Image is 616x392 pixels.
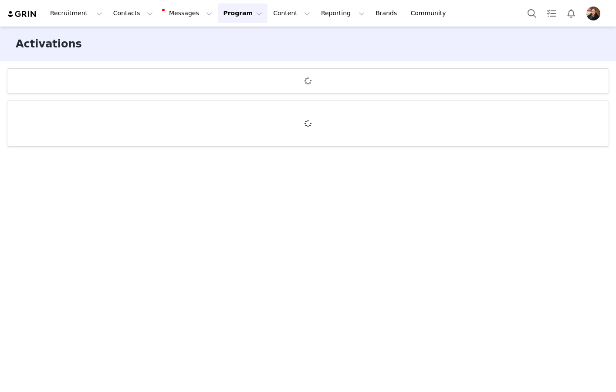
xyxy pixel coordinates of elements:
a: Community [406,3,455,23]
button: Program [218,3,267,23]
a: Tasks [542,3,561,23]
button: Recruitment [45,3,108,23]
img: 61beec70-8bec-42e2-b2c5-60f5da780c5c.jpg [586,7,600,20]
button: Search [522,3,542,23]
button: Profile [581,7,609,20]
h3: Activations [16,36,82,52]
button: Notifications [562,3,581,23]
button: Messages [159,3,217,23]
a: Brands [370,3,405,23]
img: grin logo [7,10,37,18]
button: Contacts [108,3,158,23]
button: Reporting [316,3,370,23]
button: Content [268,3,315,23]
